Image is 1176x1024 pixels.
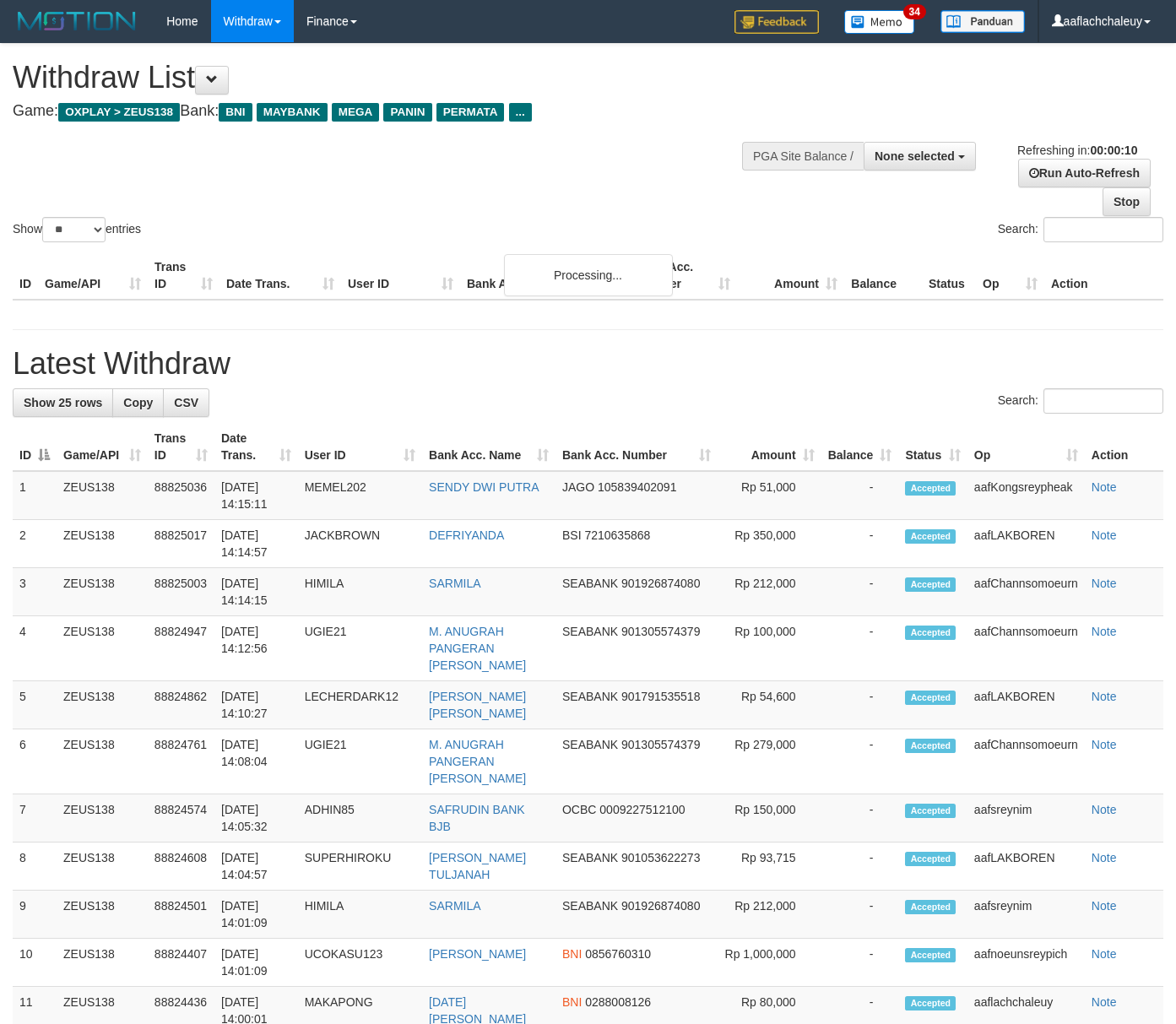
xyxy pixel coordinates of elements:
[148,252,219,300] th: Trans ID
[57,423,148,471] th: Game/API: activate to sort column ascending
[38,252,148,300] th: Game/API
[214,729,298,794] td: [DATE] 14:08:04
[998,388,1163,414] label: Search:
[57,729,148,794] td: ZEUS138
[58,103,180,122] span: OXPLAY > ZEUS138
[13,423,57,471] th: ID: activate to sort column descending
[13,891,57,939] td: 9
[13,252,38,300] th: ID
[57,616,148,681] td: ZEUS138
[509,103,532,122] span: ...
[967,891,1085,939] td: aafsreynim
[13,217,141,242] label: Show entries
[429,625,526,672] a: M. ANUGRAH PANGERAN [PERSON_NAME]
[718,842,821,891] td: Rp 93,715
[562,851,618,864] span: SEABANK
[148,568,214,616] td: 88825003
[13,794,57,842] td: 7
[429,899,480,913] a: SARMILA
[341,252,460,300] th: User ID
[1092,738,1117,751] a: Note
[584,528,650,542] span: Copy 7210635868 to clipboard
[562,690,618,703] span: SEABANK
[1044,252,1163,300] th: Action
[429,577,480,590] a: SARMILA
[905,529,956,544] span: Accepted
[148,681,214,729] td: 88824862
[821,471,899,520] td: -
[148,729,214,794] td: 88824761
[13,616,57,681] td: 4
[1090,144,1137,157] strong: 00:00:10
[214,471,298,520] td: [DATE] 14:15:11
[967,568,1085,616] td: aafChannsomoeurn
[967,939,1085,987] td: aafnoeunsreypich
[13,681,57,729] td: 5
[718,729,821,794] td: Rp 279,000
[844,10,915,34] img: Button%20Memo.svg
[422,423,555,471] th: Bank Acc. Name: activate to sort column ascending
[298,616,422,681] td: UGIE21
[298,568,422,616] td: HIMILA
[298,681,422,729] td: LECHERDARK12
[821,891,899,939] td: -
[1092,577,1117,590] a: Note
[57,471,148,520] td: ZEUS138
[332,103,380,122] span: MEGA
[562,803,596,816] span: OCBC
[57,520,148,568] td: ZEUS138
[905,948,956,962] span: Accepted
[429,803,525,833] a: SAFRUDIN BANK BJB
[967,681,1085,729] td: aafLAKBOREN
[821,568,899,616] td: -
[734,10,819,34] img: Feedback.jpg
[562,528,582,542] span: BSI
[737,252,844,300] th: Amount
[875,149,955,163] span: None selected
[821,423,899,471] th: Balance: activate to sort column ascending
[821,681,899,729] td: -
[13,388,113,417] a: Show 25 rows
[922,252,976,300] th: Status
[630,252,737,300] th: Bank Acc. Number
[148,471,214,520] td: 88825036
[219,252,341,300] th: Date Trans.
[967,842,1085,891] td: aafLAKBOREN
[1043,388,1163,414] input: Search:
[1092,528,1117,542] a: Note
[967,471,1085,520] td: aafKongsreypheak
[1017,144,1137,157] span: Refreshing in:
[905,900,956,914] span: Accepted
[13,61,767,95] h1: Withdraw List
[57,939,148,987] td: ZEUS138
[967,729,1085,794] td: aafChannsomoeurn
[562,738,618,751] span: SEABANK
[214,842,298,891] td: [DATE] 14:04:57
[718,423,821,471] th: Amount: activate to sort column ascending
[621,851,700,864] span: Copy 901053622273 to clipboard
[112,388,164,417] a: Copy
[214,520,298,568] td: [DATE] 14:14:57
[13,842,57,891] td: 8
[905,852,956,866] span: Accepted
[967,794,1085,842] td: aafsreynim
[214,939,298,987] td: [DATE] 14:01:09
[13,520,57,568] td: 2
[562,947,582,961] span: BNI
[599,803,685,816] span: Copy 0009227512100 to clipboard
[504,254,673,296] div: Processing...
[24,396,102,409] span: Show 25 rows
[562,625,618,638] span: SEABANK
[621,625,700,638] span: Copy 901305574379 to clipboard
[57,891,148,939] td: ZEUS138
[905,739,956,753] span: Accepted
[905,996,956,1010] span: Accepted
[621,738,700,751] span: Copy 901305574379 to clipboard
[844,252,922,300] th: Balance
[298,939,422,987] td: UCOKASU123
[214,423,298,471] th: Date Trans.: activate to sort column ascending
[976,252,1044,300] th: Op
[903,4,926,19] span: 34
[436,103,505,122] span: PERMATA
[718,939,821,987] td: Rp 1,000,000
